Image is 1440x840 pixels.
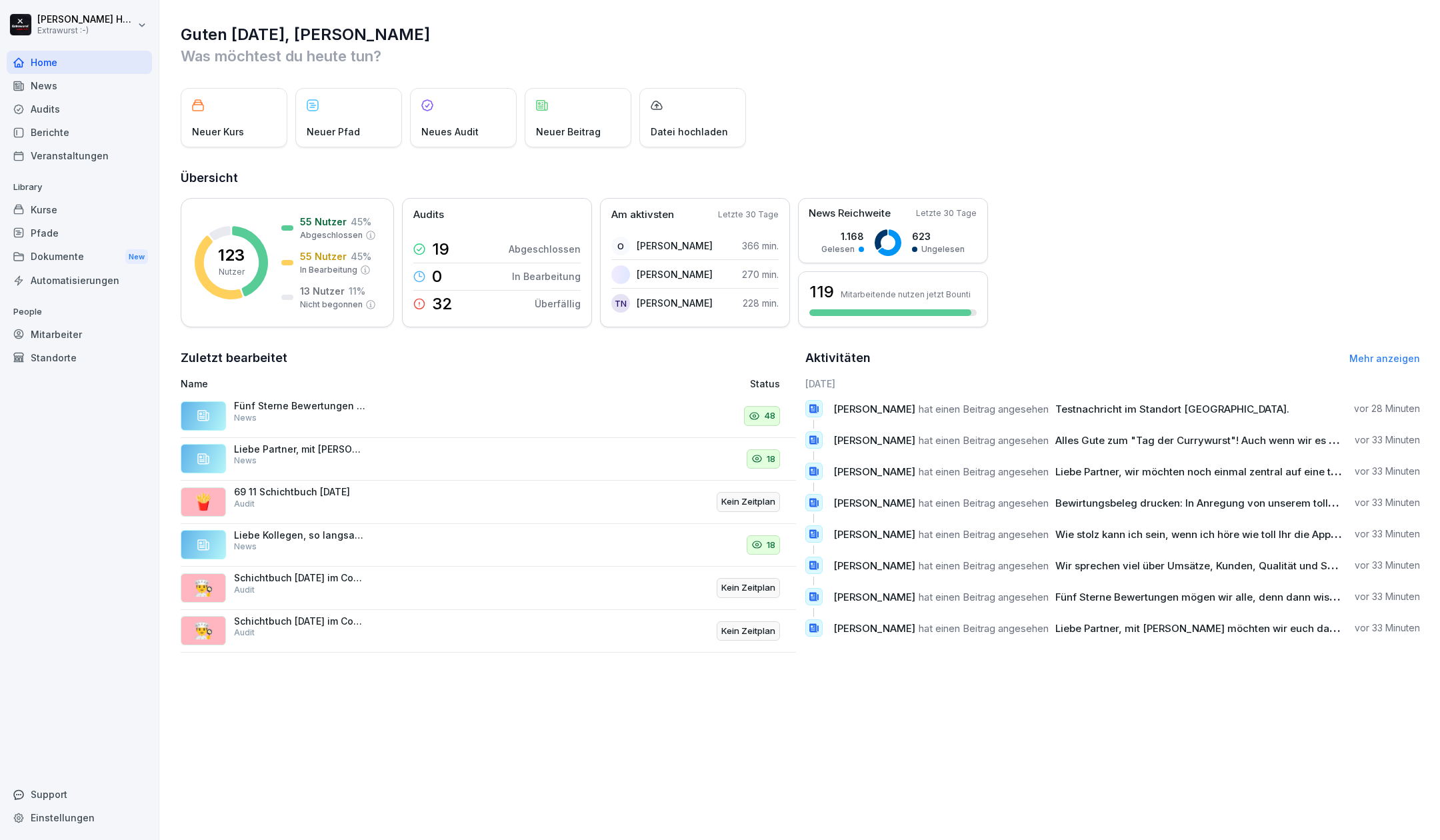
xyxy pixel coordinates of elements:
p: In Bearbeitung [512,269,581,283]
p: Kein Zeitplan [721,495,775,509]
a: Veranstaltungen [7,144,152,167]
p: Library [7,177,152,198]
p: 11 % [349,284,365,298]
h2: Übersicht [181,169,1420,187]
a: Liebe Partner, mit [PERSON_NAME] möchten wir euch darüber informieren, dass seit [DATE] unsere kr... [181,438,796,481]
a: 👨‍🍳Schichtbuch [DATE] im ContainerAuditKein Zeitplan [181,567,796,610]
p: 228 min. [743,296,779,310]
p: vor 33 Minuten [1355,433,1420,447]
p: Fünf Sterne Bewertungen mögen wir alle, denn dann wissen wir, dass alles rund läuft. [DATE] gucke... [234,400,367,412]
span: hat einen Beitrag angesehen [919,497,1049,509]
p: 32 [432,296,453,312]
p: 18 [767,453,775,466]
p: 👨‍🍳 [193,576,213,600]
p: vor 28 Minuten [1354,402,1420,415]
p: Nutzer [219,266,245,278]
p: vor 33 Minuten [1355,590,1420,603]
h6: [DATE] [805,377,1421,391]
div: Support [7,783,152,806]
p: 13 Nutzer [300,284,345,298]
div: Pfade [7,221,152,245]
span: [PERSON_NAME] [833,559,915,572]
p: 45 % [351,215,371,229]
a: Liebe Kollegen, so langsam werden die Tage wieder dunkler und das schlechte Wetter kommt näher. B... [181,524,796,567]
p: Mitarbeitende nutzen jetzt Bounti [841,289,971,299]
p: 19 [432,241,449,257]
p: 55 Nutzer [300,215,347,229]
p: Was möchtest du heute tun? [181,45,1420,67]
p: Audit [234,627,255,639]
p: 45 % [351,249,371,263]
p: 69 11 Schichtbuch [DATE] [234,486,367,498]
span: [PERSON_NAME] [833,528,915,541]
a: 🍟69 11 Schichtbuch [DATE]AuditKein Zeitplan [181,481,796,524]
span: [PERSON_NAME] [833,403,915,415]
div: TN [611,294,630,313]
p: Neuer Pfad [307,125,360,139]
span: Testnachricht im Standort [GEOGRAPHIC_DATA]. [1055,403,1289,415]
p: 🍟 [193,490,213,514]
p: Abgeschlossen [300,229,363,241]
span: [PERSON_NAME] [833,591,915,603]
a: Einstellungen [7,806,152,829]
p: Nicht begonnen [300,299,363,311]
p: Liebe Kollegen, so langsam werden die Tage wieder dunkler und das schlechte Wetter kommt näher. B... [234,529,367,541]
p: 270 min. [742,267,779,281]
h3: 119 [809,281,834,303]
p: 623 [912,229,965,243]
p: [PERSON_NAME] [637,296,713,310]
a: News [7,74,152,97]
a: Berichte [7,121,152,144]
p: 55 Nutzer [300,249,347,263]
a: DokumenteNew [7,245,152,269]
a: Home [7,51,152,74]
span: [PERSON_NAME] [833,622,915,635]
p: [PERSON_NAME] [637,239,713,253]
p: Letzte 30 Tage [916,207,977,219]
p: 18 [767,539,775,552]
a: Automatisierungen [7,269,152,292]
div: Dokumente [7,245,152,269]
p: Ungelesen [921,243,965,255]
p: Kein Zeitplan [721,581,775,595]
div: New [125,249,148,265]
p: People [7,301,152,323]
p: News [234,541,257,553]
p: vor 33 Minuten [1355,621,1420,635]
p: Überfällig [535,297,581,311]
p: 1.168 [821,229,864,243]
p: Status [750,377,780,391]
h2: Aktivitäten [805,349,871,367]
p: Gelesen [821,243,855,255]
p: News Reichweite [809,206,891,221]
span: hat einen Beitrag angesehen [919,528,1049,541]
span: hat einen Beitrag angesehen [919,622,1049,635]
a: Mehr anzeigen [1349,353,1420,364]
a: 👨‍🍳Schichtbuch [DATE] im ContainerAuditKein Zeitplan [181,610,796,653]
a: Kurse [7,198,152,221]
p: [PERSON_NAME] [637,267,713,281]
p: Abgeschlossen [509,242,581,256]
div: Audits [7,97,152,121]
p: 366 min. [742,239,779,253]
p: In Bearbeitung [300,264,357,276]
p: Neues Audit [421,125,479,139]
div: Standorte [7,346,152,369]
p: Schichtbuch [DATE] im Container [234,615,367,627]
p: [PERSON_NAME] Hagebaum [37,14,135,25]
h2: Zuletzt bearbeitet [181,349,796,367]
p: vor 33 Minuten [1355,559,1420,572]
p: Neuer Kurs [192,125,244,139]
div: O [611,237,630,255]
p: Letzte 30 Tage [718,209,779,221]
p: Am aktivsten [611,207,674,223]
a: Mitarbeiter [7,323,152,346]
